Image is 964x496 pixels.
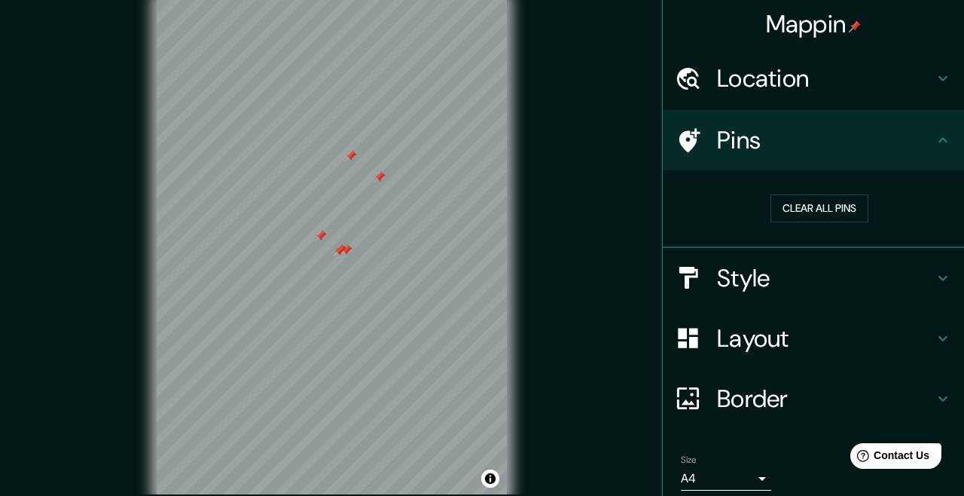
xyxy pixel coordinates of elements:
div: Style [663,248,964,308]
button: Clear all pins [770,194,868,222]
h4: Style [717,263,934,293]
div: Location [663,48,964,109]
label: Size [681,453,697,466]
div: Layout [663,308,964,369]
div: A4 [681,467,771,491]
iframe: Help widget launcher [830,437,947,479]
div: Border [663,369,964,429]
img: pin-icon.png [849,20,861,32]
button: Toggle attribution [481,470,499,488]
h4: Pins [717,125,934,155]
h4: Mappin [766,9,862,39]
div: Pins [663,110,964,170]
h4: Layout [717,323,934,354]
h4: Border [717,384,934,414]
h4: Location [717,63,934,93]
